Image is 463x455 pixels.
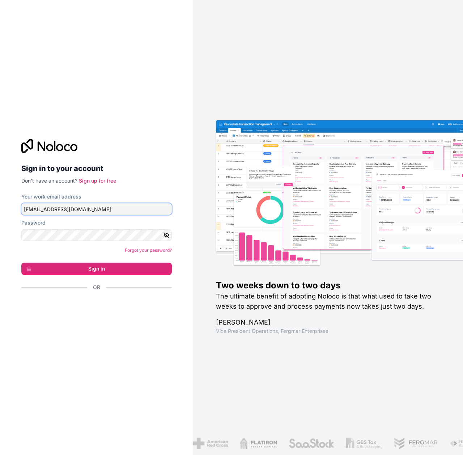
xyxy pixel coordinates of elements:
[93,284,100,291] span: Or
[289,438,334,449] img: /assets/saastock-C6Zbiodz.png
[79,178,116,184] a: Sign up for free
[346,438,383,449] img: /assets/gbstax-C-GtDUiK.png
[21,203,172,215] input: Email address
[394,438,438,449] img: /assets/fergmar-CudnrXN5.png
[193,438,228,449] img: /assets/american-red-cross-BAupjrZR.png
[216,317,440,327] h1: [PERSON_NAME]
[240,438,277,449] img: /assets/flatiron-C8eUkumj.png
[216,327,440,335] h1: Vice President Operations , Fergmar Enterprises
[18,299,170,315] iframe: Sign in with Google Button
[216,280,440,291] h1: Two weeks down to two days
[125,247,172,253] a: Forgot your password?
[21,193,81,200] label: Your work email address
[21,178,77,184] span: Don't have an account?
[21,219,46,226] label: Password
[21,229,172,241] input: Password
[21,263,172,275] button: Sign in
[21,162,172,175] h2: Sign in to your account
[216,291,440,312] h2: The ultimate benefit of adopting Noloco is that what used to take two weeks to approve and proces...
